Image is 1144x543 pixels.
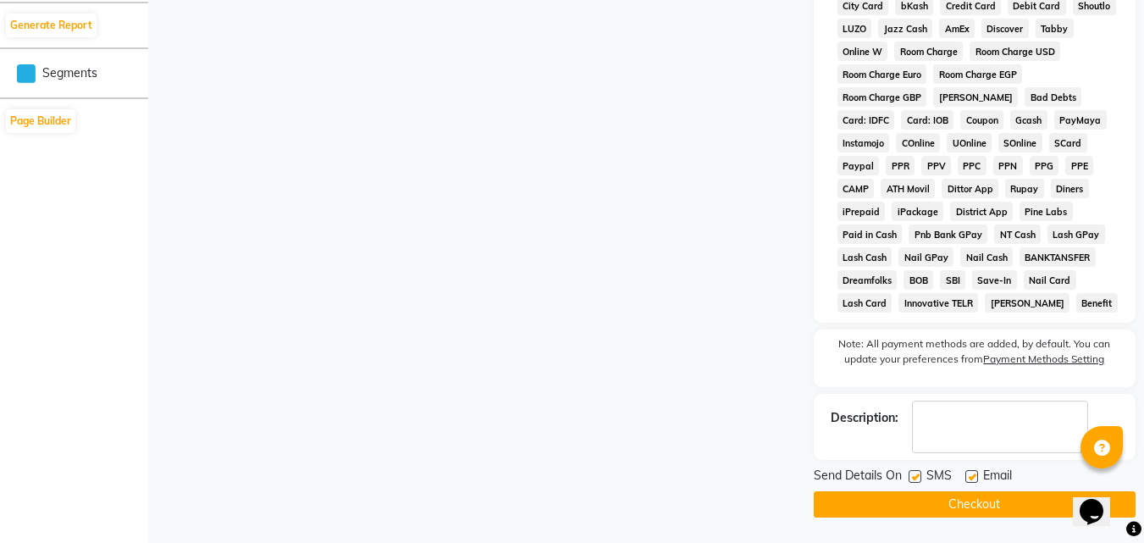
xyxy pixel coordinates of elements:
span: Room Charge GBP [837,87,927,107]
span: Room Charge [894,42,963,61]
span: Paypal [837,156,880,175]
span: Paid in Cash [837,224,903,244]
span: [PERSON_NAME] [933,87,1018,107]
span: Segments [42,64,97,82]
span: Nail Card [1024,270,1076,290]
span: PPR [886,156,915,175]
span: Lash Card [837,293,893,313]
span: Instamojo [837,133,890,152]
span: SBI [940,270,965,290]
span: AmEx [939,19,975,38]
span: UOnline [947,133,992,152]
label: Note: All payment methods are added, by default. You can update your preferences from [831,336,1119,374]
span: Room Charge USD [970,42,1060,61]
span: Lash Cash [837,247,893,267]
span: Nail Cash [960,247,1013,267]
span: Innovative TELR [898,293,978,313]
span: Nail GPay [898,247,953,267]
label: Payment Methods Setting [983,352,1104,367]
span: Send Details On [814,467,902,488]
iframe: chat widget [1073,475,1127,526]
span: Coupon [960,110,1003,130]
span: Pine Labs [1020,202,1073,221]
span: PPN [993,156,1023,175]
span: iPrepaid [837,202,886,221]
span: PPV [921,156,951,175]
span: Bad Debts [1025,87,1081,107]
span: Pnb Bank GPay [909,224,987,244]
span: Online W [837,42,888,61]
span: BANKTANSFER [1020,247,1096,267]
span: SMS [926,467,952,488]
span: Card: IOB [901,110,953,130]
span: COnline [896,133,940,152]
span: PayMaya [1054,110,1107,130]
span: Discover [981,19,1029,38]
div: Description: [831,409,898,427]
button: Checkout [814,491,1136,518]
span: LUZO [837,19,872,38]
span: PPG [1030,156,1059,175]
span: [PERSON_NAME] [985,293,1069,313]
span: Room Charge EGP [933,64,1022,84]
span: Email [983,467,1012,488]
span: Dreamfolks [837,270,898,290]
span: PPC [958,156,986,175]
span: Tabby [1036,19,1074,38]
span: Rupay [1005,179,1044,198]
span: Gcash [1010,110,1047,130]
span: Dittor App [942,179,998,198]
span: Save-In [972,270,1017,290]
span: SOnline [998,133,1042,152]
span: iPackage [892,202,943,221]
button: Page Builder [6,109,75,133]
span: Lash GPay [1047,224,1105,244]
span: Jazz Cash [878,19,932,38]
span: NT Cash [994,224,1041,244]
span: BOB [904,270,933,290]
span: Benefit [1076,293,1118,313]
span: Card: IDFC [837,110,895,130]
button: Generate Report [6,14,97,37]
span: PPE [1065,156,1093,175]
span: Diners [1051,179,1089,198]
span: District App [950,202,1013,221]
span: CAMP [837,179,875,198]
span: Room Charge Euro [837,64,927,84]
span: ATH Movil [881,179,935,198]
span: SCard [1049,133,1087,152]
